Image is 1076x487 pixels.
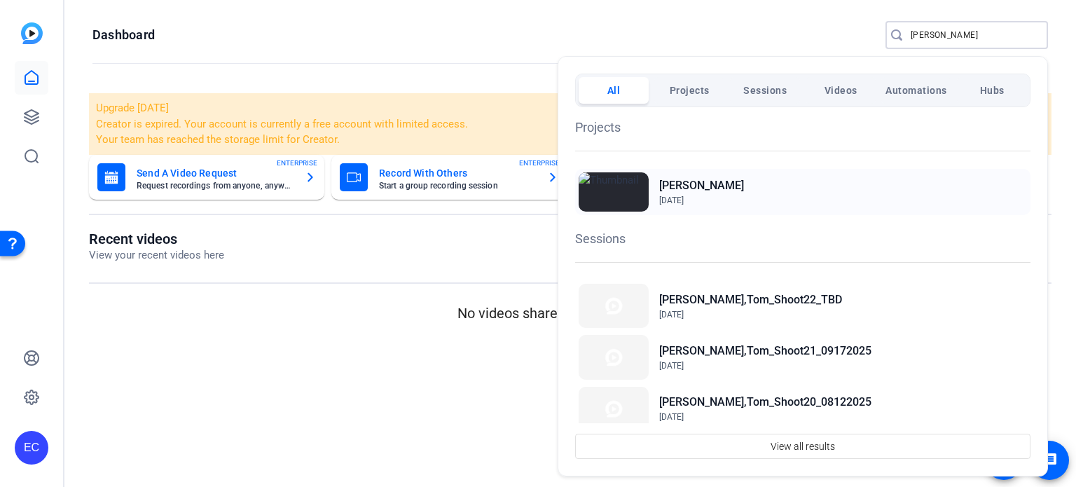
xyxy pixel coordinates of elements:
[579,335,649,379] img: Thumbnail
[659,291,842,308] h2: [PERSON_NAME],Tom_Shoot22_TBD
[575,229,1030,248] h1: Sessions
[980,78,1005,103] span: Hubs
[670,78,710,103] span: Projects
[579,387,649,431] img: Thumbnail
[743,78,787,103] span: Sessions
[659,412,684,422] span: [DATE]
[659,361,684,371] span: [DATE]
[659,343,871,359] h2: [PERSON_NAME],Tom_Shoot21_09172025
[579,284,649,328] img: Thumbnail
[575,118,1030,137] h1: Projects
[607,78,621,103] span: All
[885,78,947,103] span: Automations
[575,434,1030,459] button: View all results
[659,394,871,411] h2: [PERSON_NAME],Tom_Shoot20_08122025
[579,172,649,212] img: Thumbnail
[659,196,684,205] span: [DATE]
[825,78,857,103] span: Videos
[771,433,835,460] span: View all results
[659,177,744,194] h2: [PERSON_NAME]
[659,310,684,320] span: [DATE]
